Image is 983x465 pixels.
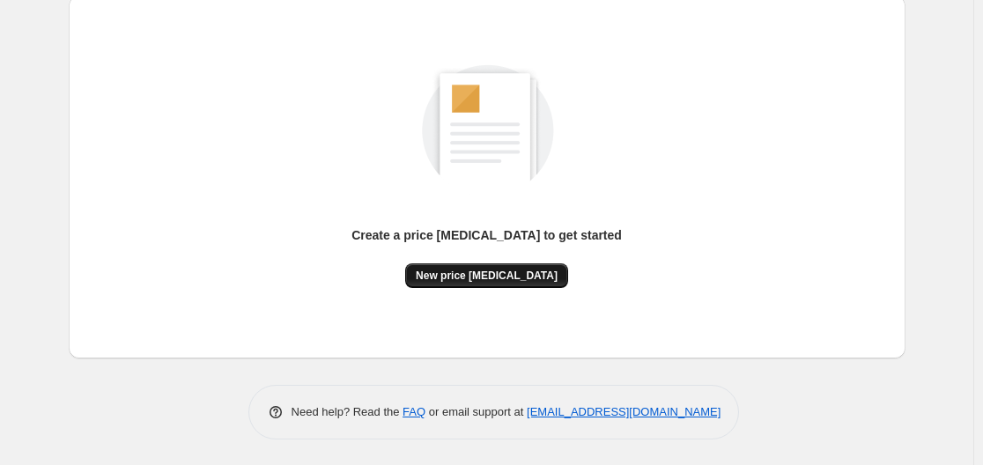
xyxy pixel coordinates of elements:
[292,405,403,418] span: Need help? Read the
[425,405,527,418] span: or email support at
[405,263,568,288] button: New price [MEDICAL_DATA]
[351,226,622,244] p: Create a price [MEDICAL_DATA] to get started
[416,269,558,283] span: New price [MEDICAL_DATA]
[403,405,425,418] a: FAQ
[527,405,721,418] a: [EMAIL_ADDRESS][DOMAIN_NAME]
